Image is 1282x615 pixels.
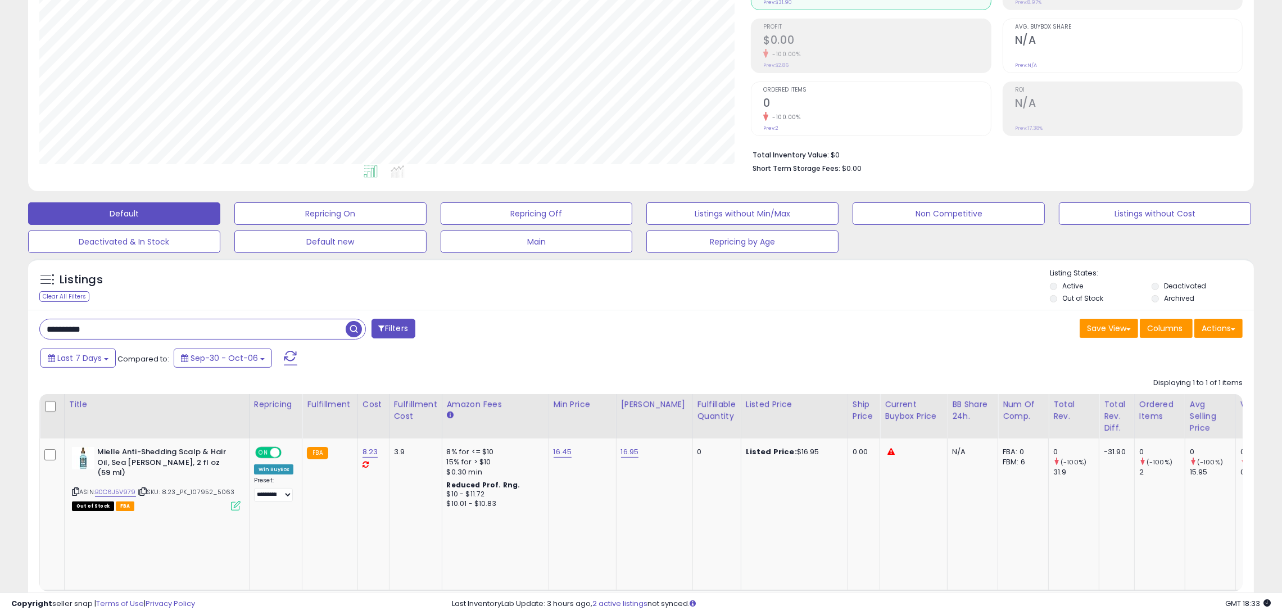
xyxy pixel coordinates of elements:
[254,464,294,474] div: Win BuyBox
[697,399,736,422] div: Fulfillable Quantity
[753,147,1234,161] li: $0
[885,399,943,422] div: Current Buybox Price
[146,598,195,609] a: Privacy Policy
[753,150,829,160] b: Total Inventory Value:
[621,399,688,410] div: [PERSON_NAME]
[254,477,294,501] div: Preset:
[853,447,871,457] div: 0.00
[1147,458,1172,467] small: (-100%)
[441,202,633,225] button: Repricing Off
[394,399,437,422] div: Fulfillment Cost
[1194,319,1243,338] button: Actions
[753,164,840,173] b: Short Term Storage Fees:
[621,446,639,458] a: 16.95
[1015,24,1242,30] span: Avg. Buybox Share
[307,447,328,459] small: FBA
[447,410,454,420] small: Amazon Fees.
[372,319,415,338] button: Filters
[117,354,169,364] span: Compared to:
[95,487,136,497] a: B0C6J5V979
[57,352,102,364] span: Last 7 Days
[1164,281,1206,291] label: Deactivated
[441,230,633,253] button: Main
[138,487,234,496] span: | SKU: 8.23_PK_107952_5063
[11,599,195,609] div: seller snap | |
[72,447,94,469] img: 31Sgr5Gxg4L._SL40_.jpg
[1104,399,1130,434] div: Total Rev. Diff.
[256,448,270,458] span: ON
[1003,399,1044,422] div: Num of Comp.
[646,230,839,253] button: Repricing by Age
[768,50,800,58] small: -100.00%
[447,467,540,477] div: $0.30 min
[746,446,797,457] b: Listed Price:
[447,490,540,499] div: $10 - $11.72
[1147,323,1183,334] span: Columns
[1164,293,1194,303] label: Archived
[28,202,220,225] button: Default
[174,349,272,368] button: Sep-30 - Oct-06
[1140,319,1193,338] button: Columns
[1139,447,1185,457] div: 0
[1015,97,1242,112] h2: N/A
[554,399,611,410] div: Min Price
[1061,458,1086,467] small: (-100%)
[11,598,52,609] strong: Copyright
[1062,293,1103,303] label: Out of Stock
[1197,458,1223,467] small: (-100%)
[452,599,1271,609] div: Last InventoryLab Update: 3 hours ago, not synced.
[447,399,544,410] div: Amazon Fees
[763,62,789,69] small: Prev: $2.86
[254,399,298,410] div: Repricing
[763,125,778,132] small: Prev: 2
[1190,447,1235,457] div: 0
[1139,399,1180,422] div: Ordered Items
[1003,447,1040,457] div: FBA: 0
[646,202,839,225] button: Listings without Min/Max
[1190,467,1235,477] div: 15.95
[1053,399,1094,422] div: Total Rev.
[1080,319,1138,338] button: Save View
[842,163,862,174] span: $0.00
[60,272,103,288] h5: Listings
[1153,378,1243,388] div: Displaying 1 to 1 of 1 items
[1190,399,1231,434] div: Avg Selling Price
[40,349,116,368] button: Last 7 Days
[1053,447,1099,457] div: 0
[1015,125,1043,132] small: Prev: 17.38%
[234,202,427,225] button: Repricing On
[116,501,135,511] span: FBA
[554,446,572,458] a: 16.45
[1062,281,1083,291] label: Active
[853,399,875,422] div: Ship Price
[307,399,352,410] div: Fulfillment
[447,480,520,490] b: Reduced Prof. Rng.
[72,501,114,511] span: All listings that are currently out of stock and unavailable for purchase on Amazon
[1015,62,1037,69] small: Prev: N/A
[363,446,378,458] a: 8.23
[1015,34,1242,49] h2: N/A
[1015,87,1242,93] span: ROI
[853,202,1045,225] button: Non Competitive
[72,447,241,509] div: ASIN:
[234,230,427,253] button: Default new
[280,448,298,458] span: OFF
[1225,598,1271,609] span: 2025-10-14 18:33 GMT
[952,447,989,457] div: N/A
[1139,467,1185,477] div: 2
[763,34,990,49] h2: $0.00
[394,447,433,457] div: 3.9
[592,598,647,609] a: 2 active listings
[28,230,220,253] button: Deactivated & In Stock
[768,113,800,121] small: -100.00%
[746,399,843,410] div: Listed Price
[952,399,993,422] div: BB Share 24h.
[191,352,258,364] span: Sep-30 - Oct-06
[447,457,540,467] div: 15% for > $10
[763,24,990,30] span: Profit
[363,399,384,410] div: Cost
[97,447,234,481] b: Mielle Anti-Shedding Scalp & Hair Oil, Sea [PERSON_NAME], 2 fl oz (59 ml)
[1240,399,1281,410] div: Velocity
[39,291,89,302] div: Clear All Filters
[1053,467,1099,477] div: 31.9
